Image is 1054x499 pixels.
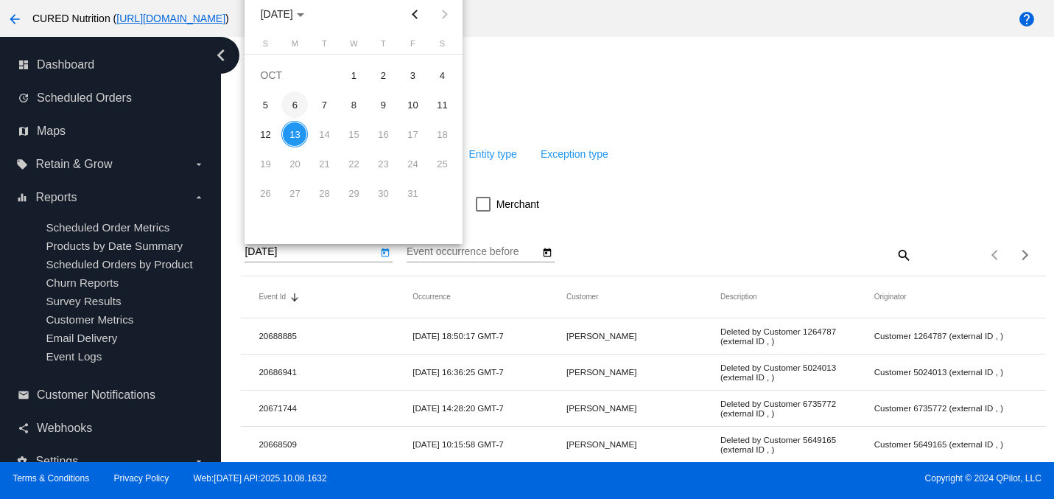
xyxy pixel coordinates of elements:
[399,121,426,147] div: 17
[309,39,339,54] th: Tuesday
[398,149,427,178] td: October 24, 2025
[427,60,457,90] td: October 4, 2025
[250,149,280,178] td: October 19, 2025
[280,90,309,119] td: October 6, 2025
[368,90,398,119] td: October 9, 2025
[398,90,427,119] td: October 10, 2025
[368,60,398,90] td: October 2, 2025
[370,180,396,206] div: 30
[309,178,339,208] td: October 28, 2025
[281,180,308,206] div: 27
[311,91,337,118] div: 7
[429,150,455,177] div: 25
[339,60,368,90] td: October 1, 2025
[311,121,337,147] div: 14
[399,150,426,177] div: 24
[250,178,280,208] td: October 26, 2025
[250,119,280,149] td: October 12, 2025
[311,150,337,177] div: 21
[429,62,455,88] div: 4
[309,149,339,178] td: October 21, 2025
[340,62,367,88] div: 1
[368,178,398,208] td: October 30, 2025
[398,178,427,208] td: October 31, 2025
[281,150,308,177] div: 20
[281,91,308,118] div: 6
[339,39,368,54] th: Wednesday
[398,39,427,54] th: Friday
[370,91,396,118] div: 9
[280,39,309,54] th: Monday
[427,90,457,119] td: October 11, 2025
[280,119,309,149] td: October 13, 2025
[427,39,457,54] th: Saturday
[370,150,396,177] div: 23
[429,91,455,118] div: 11
[340,180,367,206] div: 29
[339,90,368,119] td: October 8, 2025
[340,121,367,147] div: 15
[368,149,398,178] td: October 23, 2025
[252,91,278,118] div: 5
[399,62,426,88] div: 3
[399,91,426,118] div: 10
[370,121,396,147] div: 16
[399,180,426,206] div: 31
[252,121,278,147] div: 12
[427,119,457,149] td: October 18, 2025
[429,121,455,147] div: 18
[311,180,337,206] div: 28
[340,150,367,177] div: 22
[427,149,457,178] td: October 25, 2025
[280,178,309,208] td: October 27, 2025
[280,149,309,178] td: October 20, 2025
[309,90,339,119] td: October 7, 2025
[368,39,398,54] th: Thursday
[252,180,278,206] div: 26
[250,39,280,54] th: Sunday
[340,91,367,118] div: 8
[398,119,427,149] td: October 17, 2025
[250,90,280,119] td: October 5, 2025
[339,149,368,178] td: October 22, 2025
[398,60,427,90] td: October 3, 2025
[309,119,339,149] td: October 14, 2025
[261,8,304,20] span: [DATE]
[252,150,278,177] div: 19
[250,60,339,90] td: OCT
[281,121,308,147] div: 13
[339,178,368,208] td: October 29, 2025
[370,62,396,88] div: 2
[368,119,398,149] td: October 16, 2025
[339,119,368,149] td: October 15, 2025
